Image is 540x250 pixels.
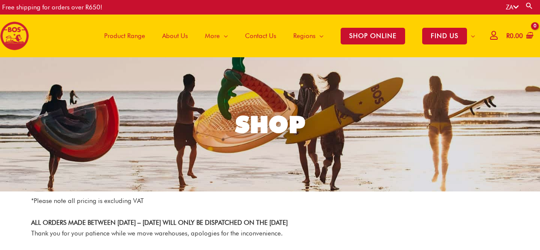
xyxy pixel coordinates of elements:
[205,23,220,49] span: More
[236,15,285,57] a: Contact Us
[31,218,509,239] p: Thank you for your patience while we move warehouses, apologies for the inconvenience.
[332,15,414,57] a: SHOP ONLINE
[506,3,519,11] a: ZA
[525,2,534,10] a: Search button
[422,28,467,44] span: FIND US
[285,15,332,57] a: Regions
[96,15,154,57] a: Product Range
[162,23,188,49] span: About Us
[104,23,145,49] span: Product Range
[293,23,315,49] span: Regions
[505,26,534,46] a: View Shopping Cart, empty
[89,15,484,57] nav: Site Navigation
[31,219,288,226] strong: ALL ORDERS MADE BETWEEN [DATE] – [DATE] WILL ONLY BE DISPATCHED ON THE [DATE]
[31,196,509,206] p: *Please note all pricing is excluding VAT
[235,113,305,136] div: SHOP
[245,23,276,49] span: Contact Us
[341,28,405,44] span: SHOP ONLINE
[506,32,523,40] bdi: 0.00
[154,15,196,57] a: About Us
[196,15,236,57] a: More
[506,32,510,40] span: R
